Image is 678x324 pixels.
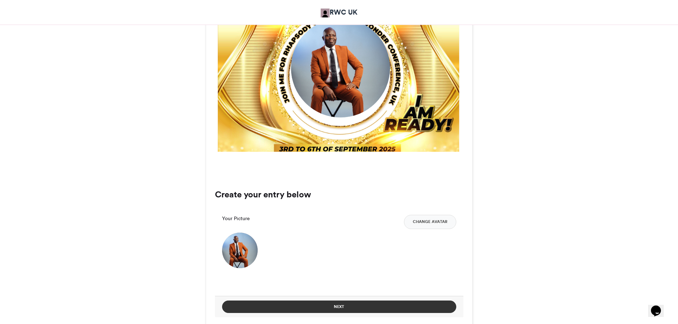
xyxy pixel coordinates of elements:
a: RWC UK [321,7,357,17]
iframe: chat widget [648,296,671,317]
img: 1756624611.443-b2dcae4267c1926e4edbba7f5065fdc4d8f11412.png [291,18,390,117]
label: Your Picture [222,215,250,222]
button: Change Avatar [404,215,456,229]
button: Next [222,301,456,313]
img: RWC UK [321,9,330,17]
h3: Create your entry below [215,190,463,199]
img: 1756624611.443-b2dcae4267c1926e4edbba7f5065fdc4d8f11412.png [222,233,258,268]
